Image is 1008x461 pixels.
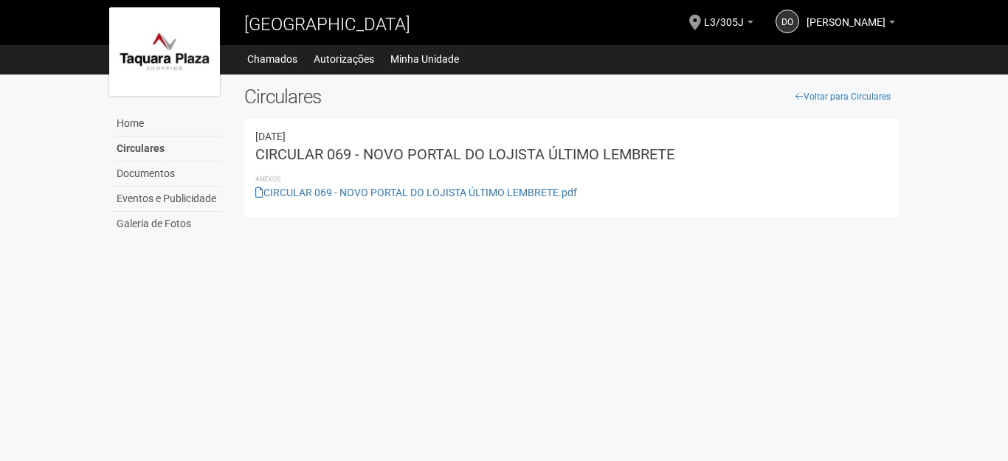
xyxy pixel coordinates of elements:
[255,130,888,143] div: 22/08/2025 21:46
[314,49,374,69] a: Autorizações
[704,18,753,30] a: L3/305J
[109,7,220,96] img: logo.jpg
[113,212,222,236] a: Galeria de Fotos
[113,136,222,162] a: Circulares
[787,86,899,108] a: Voltar para Circulares
[807,2,886,28] span: Daiana Oliveira Pedreira
[776,10,799,33] a: DO
[113,111,222,136] a: Home
[255,147,888,162] h3: CIRCULAR 069 - NOVO PORTAL DO LOJISTA ÚLTIMO LEMBRETE
[247,49,297,69] a: Chamados
[704,2,744,28] span: L3/305J
[390,49,459,69] a: Minha Unidade
[255,187,577,198] a: CIRCULAR 069 - NOVO PORTAL DO LOJISTA ÚLTIMO LEMBRETE.pdf
[113,162,222,187] a: Documentos
[244,14,410,35] span: [GEOGRAPHIC_DATA]
[807,18,895,30] a: [PERSON_NAME]
[244,86,899,108] h2: Circulares
[113,187,222,212] a: Eventos e Publicidade
[255,173,888,186] li: Anexos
